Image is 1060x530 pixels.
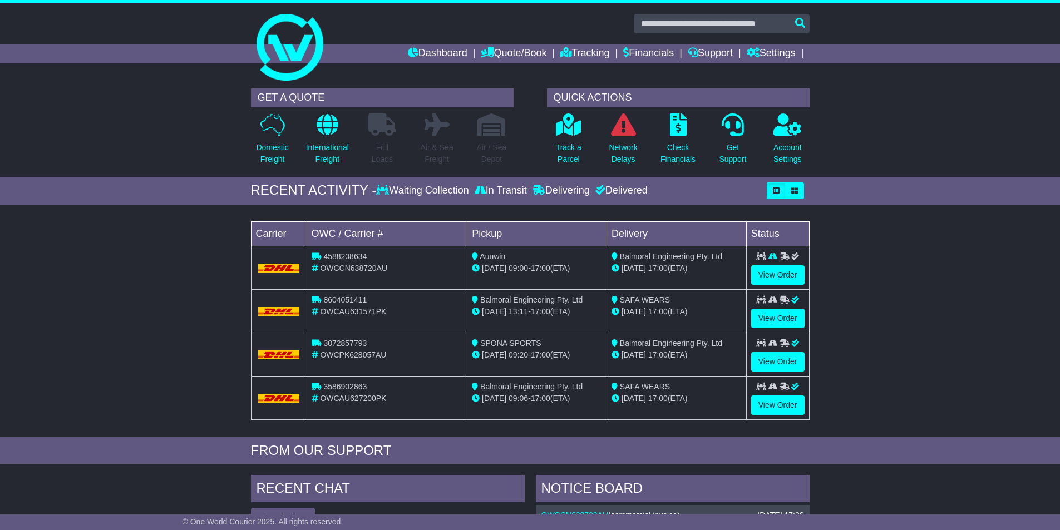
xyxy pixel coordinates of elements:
[482,264,506,273] span: [DATE]
[307,221,467,246] td: OWC / Carrier #
[757,511,803,520] div: [DATE] 17:26
[480,295,583,304] span: Balmoral Engineering Pty. Ltd
[648,394,668,403] span: 17:00
[751,265,805,285] a: View Order
[368,142,396,165] p: Full Loads
[323,382,367,391] span: 3586902863
[320,394,386,403] span: OWCAU627200PK
[256,142,288,165] p: Domestic Freight
[555,113,582,171] a: Track aParcel
[622,350,646,359] span: [DATE]
[323,295,367,304] span: 8604051411
[251,475,525,505] div: RECENT CHAT
[547,88,810,107] div: QUICK ACTIONS
[611,511,677,519] span: commercial invoice
[482,307,506,316] span: [DATE]
[472,306,602,318] div: - (ETA)
[608,113,638,171] a: NetworkDelays
[509,394,528,403] span: 09:06
[560,44,609,63] a: Tracking
[531,350,550,359] span: 17:00
[719,142,746,165] p: Get Support
[472,262,602,274] div: - (ETA)
[648,350,668,359] span: 17:00
[509,350,528,359] span: 09:20
[320,350,386,359] span: OWCPK628057AU
[688,44,733,63] a: Support
[660,142,696,165] p: Check Financials
[773,113,802,171] a: AccountSettings
[251,443,810,459] div: FROM OUR SUPPORT
[622,307,646,316] span: [DATE]
[747,44,796,63] a: Settings
[467,221,607,246] td: Pickup
[612,262,742,274] div: (ETA)
[612,393,742,404] div: (ETA)
[531,307,550,316] span: 17:00
[255,113,289,171] a: DomesticFreight
[620,295,670,304] span: SAFA WEARS
[718,113,747,171] a: GetSupport
[183,517,343,526] span: © One World Courier 2025. All rights reserved.
[541,511,804,520] div: ( )
[320,264,387,273] span: OWCCN638720AU
[612,349,742,361] div: (ETA)
[751,309,805,328] a: View Order
[620,252,722,261] span: Balmoral Engineering Pty. Ltd
[607,221,746,246] td: Delivery
[620,339,722,348] span: Balmoral Engineering Pty. Ltd
[620,382,670,391] span: SAFA WEARS
[536,475,810,505] div: NOTICE BOARD
[480,339,541,348] span: SPONA SPORTS
[509,307,528,316] span: 13:11
[482,394,506,403] span: [DATE]
[482,350,506,359] span: [DATE]
[251,182,377,199] div: RECENT ACTIVITY -
[660,113,696,171] a: CheckFinancials
[751,395,805,415] a: View Order
[612,306,742,318] div: (ETA)
[323,252,367,261] span: 4588208634
[593,185,648,197] div: Delivered
[472,393,602,404] div: - (ETA)
[746,221,809,246] td: Status
[251,88,514,107] div: GET A QUOTE
[472,349,602,361] div: - (ETA)
[251,508,315,527] button: View All Chats
[609,142,637,165] p: Network Delays
[530,185,593,197] div: Delivering
[556,142,581,165] p: Track a Parcel
[480,382,583,391] span: Balmoral Engineering Pty. Ltd
[622,264,646,273] span: [DATE]
[541,511,609,519] a: OWCCN638720AU
[306,142,349,165] p: International Freight
[421,142,453,165] p: Air & Sea Freight
[481,44,546,63] a: Quote/Book
[648,307,668,316] span: 17:00
[320,307,386,316] span: OWCAU631571PK
[773,142,802,165] p: Account Settings
[751,352,805,372] a: View Order
[323,339,367,348] span: 3072857793
[531,394,550,403] span: 17:00
[531,264,550,273] span: 17:00
[258,307,300,316] img: DHL.png
[258,394,300,403] img: DHL.png
[408,44,467,63] a: Dashboard
[623,44,674,63] a: Financials
[622,394,646,403] span: [DATE]
[251,221,307,246] td: Carrier
[258,264,300,273] img: DHL.png
[648,264,668,273] span: 17:00
[477,142,507,165] p: Air / Sea Depot
[376,185,471,197] div: Waiting Collection
[472,185,530,197] div: In Transit
[509,264,528,273] span: 09:00
[305,113,349,171] a: InternationalFreight
[258,350,300,359] img: DHL.png
[480,252,505,261] span: Auuwin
